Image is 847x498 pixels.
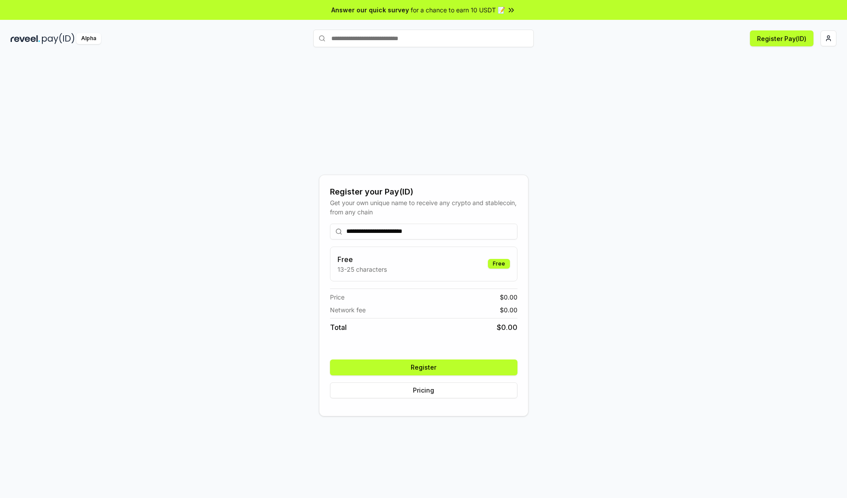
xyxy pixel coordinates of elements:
[488,259,510,269] div: Free
[42,33,75,44] img: pay_id
[337,265,387,274] p: 13-25 characters
[330,305,366,315] span: Network fee
[500,305,517,315] span: $ 0.00
[330,198,517,217] div: Get your own unique name to receive any crypto and stablecoin, from any chain
[411,5,505,15] span: for a chance to earn 10 USDT 📝
[497,322,517,333] span: $ 0.00
[11,33,40,44] img: reveel_dark
[330,322,347,333] span: Total
[76,33,101,44] div: Alpha
[331,5,409,15] span: Answer our quick survey
[330,292,345,302] span: Price
[337,254,387,265] h3: Free
[750,30,813,46] button: Register Pay(ID)
[330,382,517,398] button: Pricing
[500,292,517,302] span: $ 0.00
[330,359,517,375] button: Register
[330,186,517,198] div: Register your Pay(ID)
